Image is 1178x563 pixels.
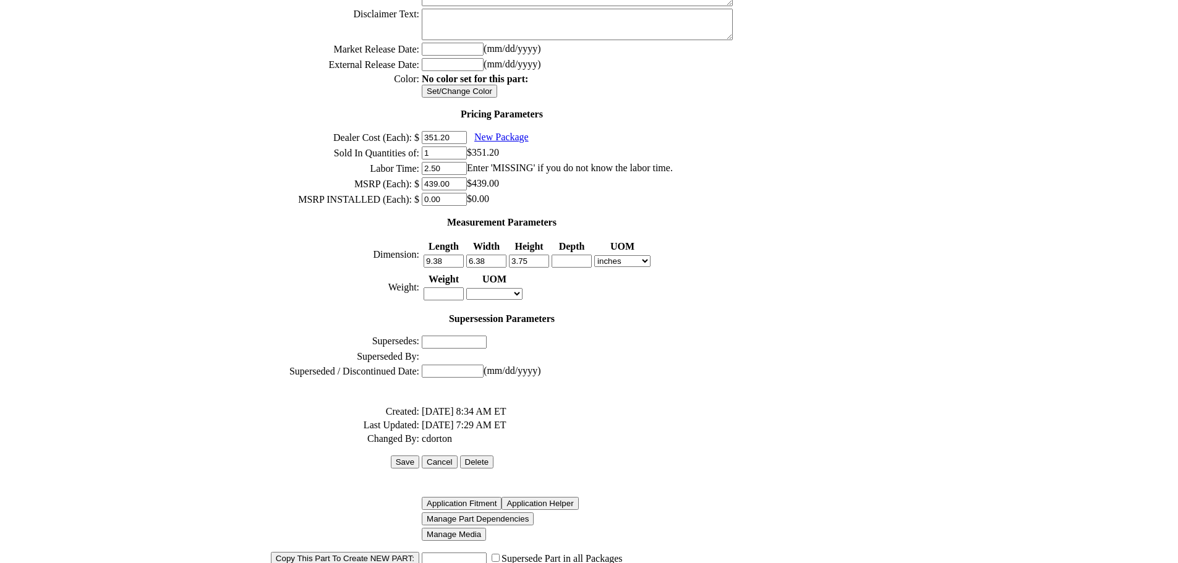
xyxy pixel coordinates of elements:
td: Superseded By: [270,350,420,363]
td: Superseded / Discontinued Date: [270,364,420,378]
b: Supersession Parameters [449,313,555,324]
span: [DATE] 7:29 AM ET [422,420,506,430]
td: $ [421,177,733,191]
span: cdorton [422,433,452,444]
a: New Package [474,132,529,142]
b: : [422,74,528,84]
td: Dimension: [270,239,420,270]
input: Save [391,455,419,468]
input: Manage Media [422,528,486,541]
input: Application Helper [502,497,578,510]
input: Manage Part Dependencies [422,512,534,525]
input: Application Fitment [422,497,502,510]
span: 351.20 [472,147,499,158]
td: External Release Date: [270,57,420,72]
span: 439.00 [472,178,499,188]
td: Labor Time: [270,161,420,176]
td: Last Updated: [270,419,420,431]
span: No color set for this part [422,74,525,84]
td: Supersedes: [270,335,420,349]
th: UOM [594,240,651,253]
td: Dealer Cost (Each): $ [270,130,420,145]
td: Market Release Date: [270,42,420,56]
th: Height [508,240,550,253]
td: $ [421,192,733,206]
td: Enter 'MISSING' if you do not know the labor time. [421,161,733,176]
b: Measurement Parameters [447,217,557,227]
td: Color: [270,73,420,98]
input: Be careful! Delete cannot be un-done! [460,455,494,468]
td: Disclaimer Text: [270,8,420,41]
th: UOM [466,273,523,286]
th: Depth [551,240,592,253]
th: Length [423,240,464,253]
td: Weight: [270,271,420,303]
input: Set/Change Color [422,85,497,98]
td: Changed By: [270,433,420,445]
td: Sold In Quantities of: [270,146,420,160]
td: Created: [270,405,420,418]
th: Width [466,240,507,253]
td: MSRP INSTALLED (Each): $ [270,192,420,206]
span: 0.00 [472,193,489,204]
td: $ [421,146,733,160]
td: (mm/dd/yyyy) [421,57,733,72]
input: Cancel [422,455,458,468]
th: Weight [423,273,464,286]
td: (mm/dd/yyyy) [421,364,733,378]
td: MSRP (Each): $ [270,177,420,191]
span: [DATE] 8:34 AM ET [422,406,506,417]
td: (mm/dd/yyyy) [421,42,733,56]
b: Pricing Parameters [461,109,543,119]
